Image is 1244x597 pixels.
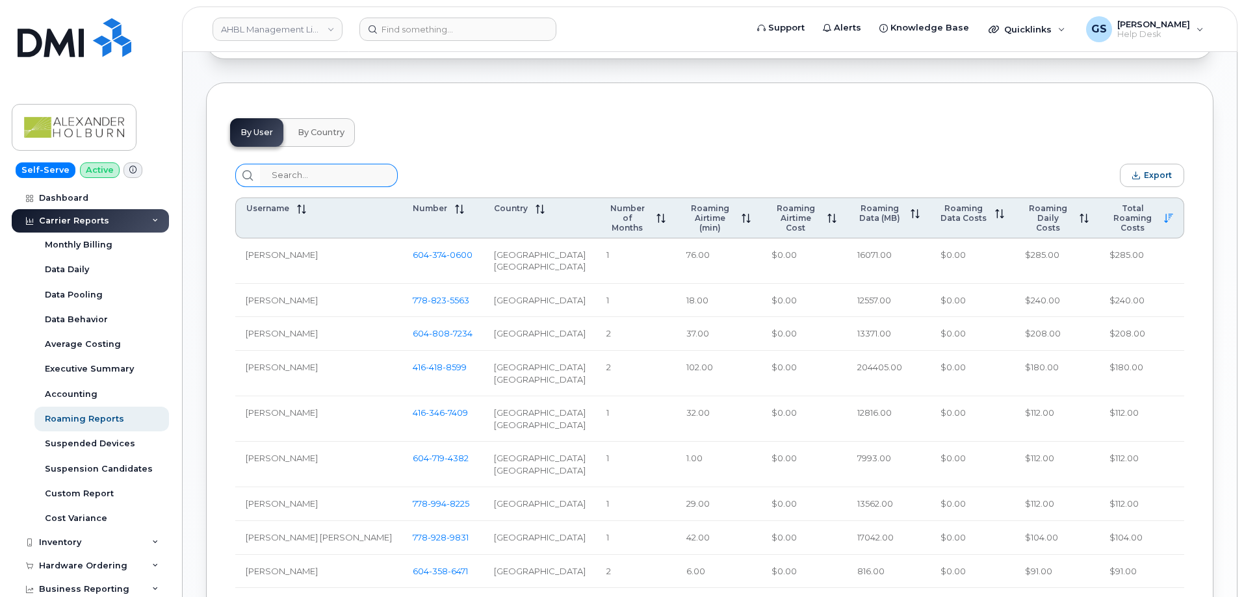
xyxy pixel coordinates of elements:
a: 7789948225 [413,498,469,509]
td: $0.00 [930,284,1015,318]
td: $0.00 [930,521,1015,555]
td: $0.00 [930,442,1015,487]
td: $0.00 [761,238,846,284]
span: By Country [298,127,344,138]
div: Quicklinks [979,16,1074,42]
td: $112.00 [1099,396,1184,442]
td: $208.00 [1015,317,1099,351]
span: [PERSON_NAME] [246,249,318,260]
a: 6047194382 [413,453,469,463]
a: Knowledge Base [870,15,978,41]
div: [GEOGRAPHIC_DATA] [494,294,586,307]
td: 1 [596,487,676,521]
td: 2 [596,351,676,396]
td: $0.00 [930,317,1015,351]
span: 346 [426,407,445,418]
td: 12557.00 [847,284,930,318]
span: [PERSON_NAME] [PERSON_NAME] [246,532,392,542]
td: 204405.00 [847,351,930,396]
span: 4382 [445,453,469,463]
td: $180.00 [1015,351,1099,396]
span: Roaming Airtime (min) [686,203,734,233]
span: [PERSON_NAME] [246,566,318,576]
span: 416 [413,407,468,418]
td: $285.00 [1099,238,1184,284]
span: 6471 [448,566,468,576]
td: 12816.00 [847,396,930,442]
span: 778 [413,295,469,305]
td: 13371.00 [847,317,930,351]
td: $208.00 [1099,317,1184,351]
span: Export [1144,170,1172,180]
a: 7789289831 [413,532,469,542]
td: $0.00 [761,396,846,442]
td: $0.00 [930,238,1015,284]
td: $0.00 [930,555,1015,589]
span: 358 [429,566,448,576]
td: $0.00 [761,442,846,487]
span: 808 [429,328,450,338]
span: 823 [428,295,447,305]
span: 778 [413,532,469,542]
td: 1 [596,396,676,442]
a: 6048087234 [413,328,473,338]
span: [PERSON_NAME] [246,407,318,418]
span: Roaming Daily Costs [1025,203,1072,233]
span: Support [768,21,805,34]
td: $112.00 [1015,487,1099,521]
td: 18.00 [676,284,762,318]
td: $285.00 [1015,238,1099,284]
div: [GEOGRAPHIC_DATA] [494,361,586,374]
td: $240.00 [1015,284,1099,318]
a: Alerts [814,15,870,41]
td: $91.00 [1015,555,1099,589]
div: [GEOGRAPHIC_DATA] [494,260,586,273]
td: 7993.00 [847,442,930,487]
td: 37.00 [676,317,762,351]
a: AHBL Management Limited Partnership [213,18,343,41]
span: Roaming Data (MB) [857,203,903,223]
input: Search... [260,164,398,187]
td: $0.00 [930,396,1015,442]
td: 1 [596,238,676,284]
span: 374 [429,249,447,260]
a: 6043586471 [413,566,468,576]
input: Find something... [359,18,556,41]
div: [GEOGRAPHIC_DATA] [494,249,586,261]
td: 13562.00 [847,487,930,521]
span: 778 [413,498,469,509]
td: $240.00 [1099,284,1184,318]
span: 8225 [447,498,469,509]
button: Export [1120,164,1184,187]
td: $0.00 [930,487,1015,521]
td: 102.00 [676,351,762,396]
div: [GEOGRAPHIC_DATA] [494,327,586,340]
a: 4164188599 [413,362,467,372]
span: Number of Months [606,203,649,233]
span: Username [246,203,289,213]
td: 42.00 [676,521,762,555]
td: $112.00 [1015,396,1099,442]
td: $0.00 [761,521,846,555]
span: 8599 [443,362,467,372]
td: $0.00 [761,555,846,589]
a: Support [748,15,814,41]
span: 928 [428,532,447,542]
td: 76.00 [676,238,762,284]
a: 6043740600 [413,249,473,260]
div: [GEOGRAPHIC_DATA] [494,531,586,544]
div: [GEOGRAPHIC_DATA] [494,498,586,510]
td: 1 [596,521,676,555]
div: [GEOGRAPHIC_DATA] [494,407,586,419]
span: Roaming Airtime Cost [771,203,819,233]
td: 1 [596,284,676,318]
div: [GEOGRAPHIC_DATA] [494,464,586,477]
span: [PERSON_NAME] [246,453,318,463]
span: Country [494,203,528,213]
span: 604 [413,566,468,576]
td: $0.00 [761,317,846,351]
td: 16071.00 [847,238,930,284]
span: 719 [429,453,445,463]
span: Quicklinks [1004,24,1052,34]
span: Number [413,203,447,213]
